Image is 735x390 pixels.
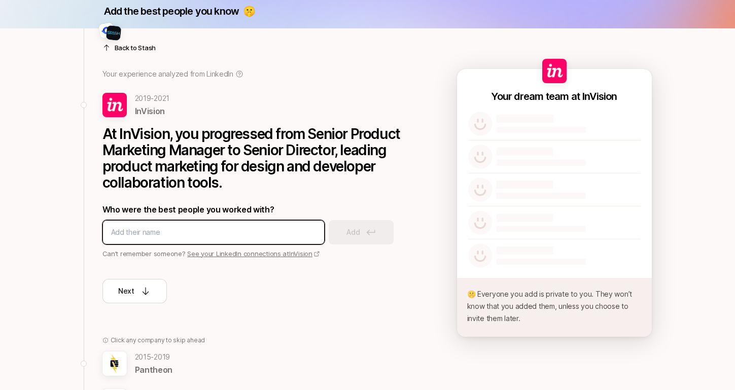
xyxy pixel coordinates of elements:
p: At InVision, you progressed from Senior Product Marketing Manager to Senior Director, leading pro... [102,126,407,191]
p: InVision [135,104,170,118]
img: default-avatar.svg [468,112,493,136]
img: 4f82510e_9c74_4b32_bce9_92b370fb80f2.jpg [102,93,127,117]
img: default-avatar.svg [468,178,493,202]
p: Your dream team at [491,89,580,103]
button: Next [102,279,167,303]
p: Add the best people you know [104,4,239,18]
p: InVision [582,89,617,103]
p: 🤫 [243,4,255,18]
img: 036f0649_eee3_422f_9f90_4d120fb48827.jpg [102,351,127,376]
p: Your experience analyzed from LinkedIn [102,68,233,80]
img: default-avatar.svg [468,243,493,268]
p: Who were the best people you worked with? [102,203,407,216]
p: 2015 - 2019 [135,351,172,363]
p: Click any company to skip ahead [111,336,205,345]
p: Next [118,285,134,297]
p: Can’t remember someone? [102,249,407,259]
p: Back to Stash [115,43,156,53]
input: Add their name [111,226,316,238]
img: default-avatar.svg [468,145,493,169]
p: 2019 - 2021 [135,92,170,104]
p: Pantheon [135,363,172,376]
img: b1efcb20_5778_4649_935f_17b608969168.jpg [106,25,121,41]
img: default-avatar.svg [468,210,493,235]
a: See your LinkedIn connections atInVision [187,250,320,258]
img: 4f82510e_9c74_4b32_bce9_92b370fb80f2.jpg [542,59,567,83]
p: 🤫 Everyone you add is private to you. They won’t know that you added them, unless you choose to i... [467,288,642,325]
